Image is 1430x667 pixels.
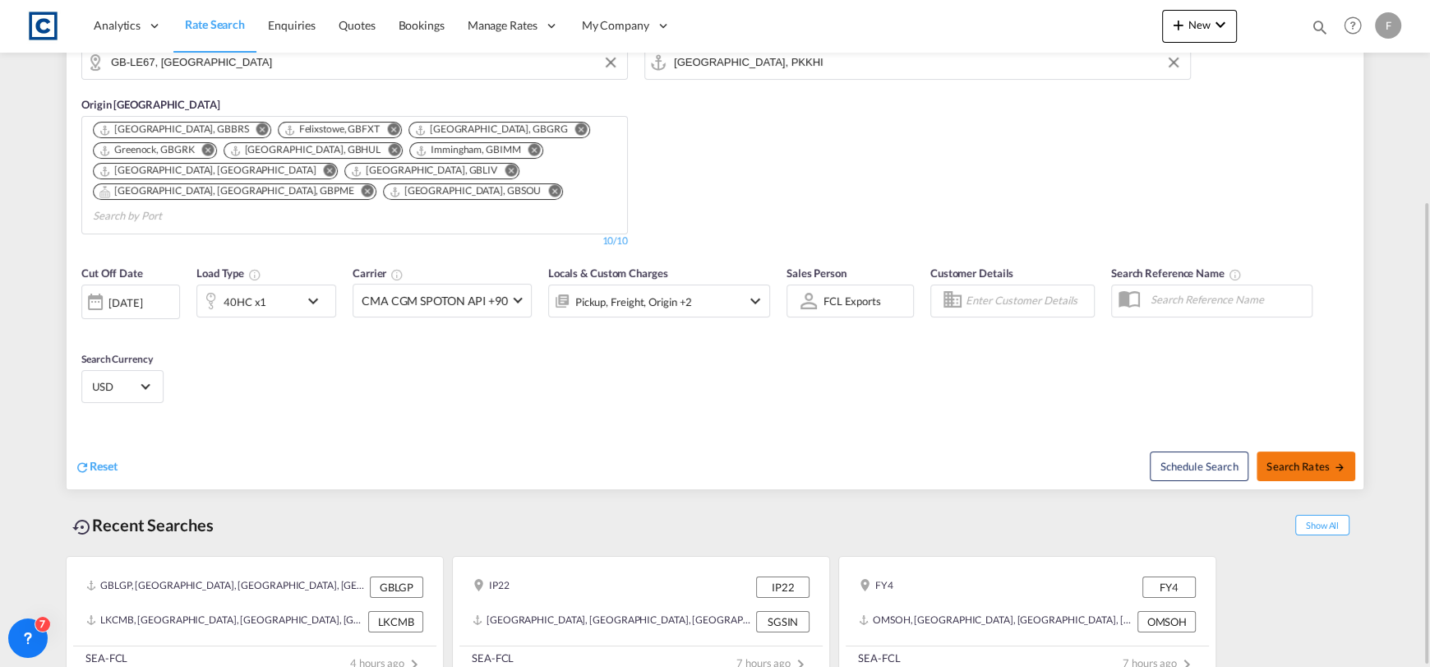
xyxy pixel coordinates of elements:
[248,268,261,281] md-icon: icon-information-outline
[81,98,220,111] span: Origin [GEOGRAPHIC_DATA]
[414,123,568,137] div: Grangemouth, GBGRG
[99,164,316,178] div: London Gateway Port, GBLGP
[99,143,198,157] div: Press delete to remove this chip.
[72,517,92,537] md-icon: icon-backup-restore
[1339,12,1375,41] div: Help
[494,164,519,180] button: Remove
[930,266,1013,280] span: Customer Details
[82,46,627,79] md-input-container: GB-LE67, North West Leicestershire
[66,507,220,544] div: Recent Searches
[1137,611,1196,632] div: OMSOH
[339,18,375,32] span: Quotes
[1211,15,1230,35] md-icon: icon-chevron-down
[229,143,381,157] div: Hull, GBHUL
[1311,18,1329,43] div: icon-magnify
[99,143,195,157] div: Greenock, GBGRK
[756,611,810,632] div: SGSIN
[312,164,337,180] button: Remove
[582,17,649,34] span: My Company
[745,291,765,311] md-icon: icon-chevron-down
[246,123,270,139] button: Remove
[565,123,589,139] button: Remove
[284,123,383,137] div: Press delete to remove this chip.
[81,285,180,319] div: [DATE]
[786,266,846,280] span: Sales Person
[1169,15,1188,35] md-icon: icon-plus 400-fg
[756,577,810,598] div: IP22
[645,46,1190,79] md-input-container: Karachi, PKKHI
[353,266,404,280] span: Carrier
[1169,18,1230,31] span: New
[268,18,316,32] span: Enquiries
[1229,268,1242,281] md-icon: Your search will be saved by the below given name
[1111,266,1242,280] span: Search Reference Name
[351,184,376,201] button: Remove
[191,143,216,160] button: Remove
[75,460,90,475] md-icon: icon-refresh
[548,266,668,280] span: Locals & Custom Charges
[1334,461,1345,473] md-icon: icon-arrow-right
[85,651,159,665] div: SEA-FCL
[1311,18,1329,36] md-icon: icon-magnify
[185,17,245,31] span: Rate Search
[1339,12,1367,39] span: Help
[81,266,143,280] span: Cut Off Date
[377,143,402,160] button: Remove
[196,285,336,317] div: 40HC x1icon-chevron-down
[598,50,623,75] button: Clear Input
[1142,287,1312,312] input: Search Reference Name
[25,7,62,44] img: 1fdb9190129311efbfaf67cbb4249bed.jpeg
[81,353,153,365] span: Search Currency
[859,577,893,598] div: FY4
[822,289,883,313] md-select: Sales Person: FCL Exports
[229,143,385,157] div: Press delete to remove this chip.
[966,289,1089,313] input: Enter Customer Details
[858,651,900,665] div: SEA-FCL
[90,459,118,473] span: Reset
[1161,50,1186,75] button: Clear Input
[92,379,138,394] span: USD
[1295,515,1349,535] span: Show All
[108,295,142,310] div: [DATE]
[99,123,252,137] div: Press delete to remove this chip.
[376,123,401,139] button: Remove
[472,651,514,665] div: SEA-FCL
[1150,452,1248,481] button: Note: By default Schedule search will only considerorigin ports, destination ports and cut off da...
[1142,577,1196,598] div: FY4
[518,143,542,160] button: Remove
[415,143,520,157] div: Immingham, GBIMM
[1162,10,1237,43] button: icon-plus 400-fgNewicon-chevron-down
[859,611,1133,632] div: OMSOH, Sohar, Oman, Middle East, Middle East
[81,317,94,339] md-datepicker: Select
[350,164,501,178] div: Press delete to remove this chip.
[389,184,542,198] div: Southampton, GBSOU
[90,117,619,229] md-chips-wrap: Chips container. Use arrow keys to select chips.
[224,290,266,313] div: 40HC x1
[75,458,118,476] div: icon-refreshReset
[1257,452,1355,481] button: Search Ratesicon-arrow-right
[390,268,404,281] md-icon: The selected Trucker/Carrierwill be displayed in the rate results If the rates are from another f...
[548,285,770,317] div: Pickup Freight Origin Origin Custom Factory Stuffingicon-chevron-down
[823,294,881,308] div: FCL Exports
[99,184,357,198] div: Press delete to remove this chip.
[414,123,571,137] div: Press delete to remove this chip.
[93,203,249,229] input: Chips input.
[86,611,364,632] div: LKCMB, Colombo, Sri Lanka, Indian Subcontinent, Asia Pacific
[415,143,524,157] div: Press delete to remove this chip.
[468,17,537,34] span: Manage Rates
[674,50,1182,75] input: Search by Port
[362,293,508,309] span: CMA CGM SPOTON API +90
[1375,12,1401,39] div: F
[94,17,141,34] span: Analytics
[111,50,619,75] input: Search by Door
[303,291,331,311] md-icon: icon-chevron-down
[370,577,423,598] div: GBLGP
[473,611,752,632] div: SGSIN, Singapore, Singapore, South East Asia, Asia Pacific
[399,18,445,32] span: Bookings
[350,164,497,178] div: Liverpool, GBLIV
[602,234,628,248] div: 10/10
[99,164,319,178] div: Press delete to remove this chip.
[575,290,692,313] div: Pickup Freight Origin Origin Custom Factory Stuffing
[473,577,510,598] div: IP22
[90,374,155,398] md-select: Select Currency: $ USDUnited States Dollar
